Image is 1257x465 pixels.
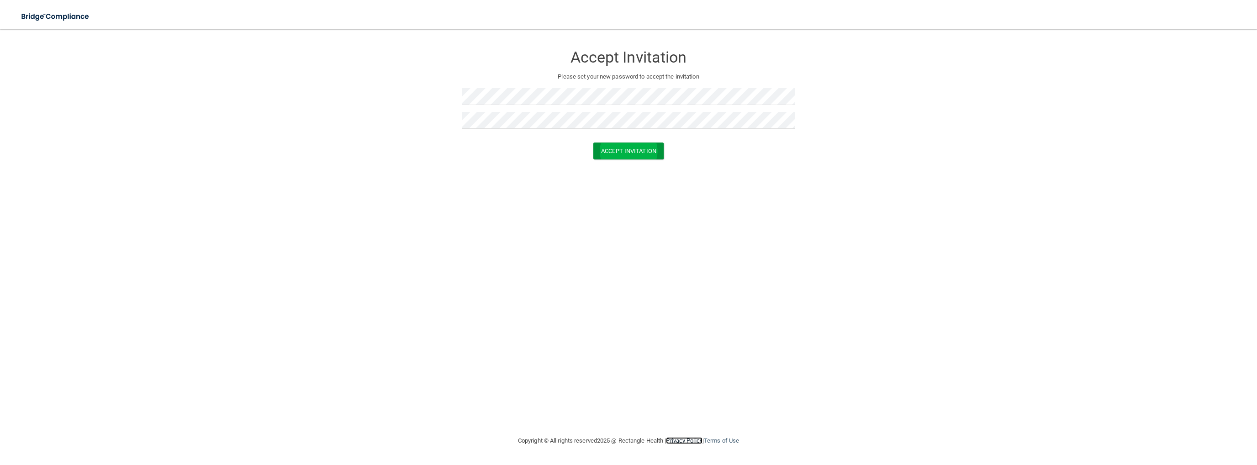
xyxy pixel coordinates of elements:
p: Please set your new password to accept the invitation [469,71,788,82]
a: Privacy Policy [666,437,702,444]
div: Copyright © All rights reserved 2025 @ Rectangle Health | | [462,426,795,455]
h3: Accept Invitation [462,49,795,66]
button: Accept Invitation [593,143,664,159]
img: bridge_compliance_login_screen.278c3ca4.svg [14,7,98,26]
a: Terms of Use [704,437,739,444]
